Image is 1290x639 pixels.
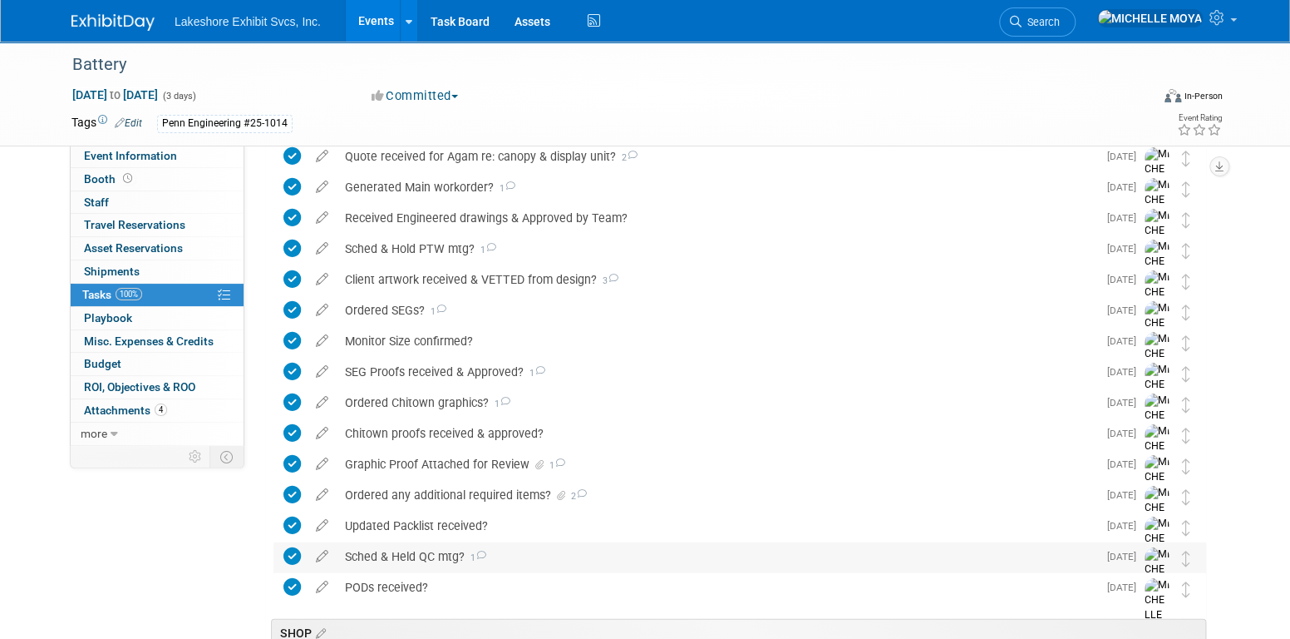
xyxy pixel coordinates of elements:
[181,446,210,468] td: Personalize Event Tab Strip
[71,14,155,31] img: ExhibitDay
[1145,240,1169,313] img: MICHELLE MOYA
[366,87,465,105] button: Committed
[66,50,1125,80] div: Battery
[337,327,1097,355] div: Monitor Size confirmed?
[337,512,1097,540] div: Updated Packlist received?
[337,419,1097,448] div: Chitown proofs received & approved?
[1107,274,1145,285] span: [DATE]
[308,303,337,318] a: edit
[308,149,337,164] a: edit
[337,573,1097,602] div: PODs received?
[81,427,107,440] span: more
[1107,181,1145,193] span: [DATE]
[84,311,132,324] span: Playbook
[161,91,196,102] span: (3 days)
[84,334,214,348] span: Misc. Expenses & Credits
[337,358,1097,386] div: SEG Proofs received & Approved?
[308,457,337,472] a: edit
[1182,397,1190,413] i: Move task
[1182,520,1190,536] i: Move task
[71,330,244,353] a: Misc. Expenses & Credits
[1107,551,1145,562] span: [DATE]
[337,142,1097,171] div: Quote received for Agam re: canopy & display unit?
[489,399,510,409] span: 1
[308,580,337,595] a: edit
[71,376,244,399] a: ROI, Objectives & ROO
[1182,489,1190,505] i: Move task
[547,460,565,471] span: 1
[71,423,244,445] a: more
[337,542,1097,571] div: Sched & Held QC mtg?
[1184,90,1223,102] div: In-Person
[120,172,135,185] span: Booth not reserved yet
[84,380,195,394] span: ROI, Objectives & ROO
[337,265,1097,294] div: Client artwork received & VETTED from design?
[71,145,244,167] a: Event Information
[71,191,244,214] a: Staff
[116,288,142,300] span: 100%
[1097,9,1203,27] img: MICHELLE MOYA
[107,88,123,102] span: to
[1182,274,1190,290] i: Move task
[71,260,244,283] a: Shipments
[337,235,1097,263] div: Sched & Hold PTW mtg?
[71,114,142,133] td: Tags
[71,353,244,375] a: Budget
[84,265,140,278] span: Shipments
[494,183,515,194] span: 1
[84,172,135,186] span: Booth
[1107,151,1145,162] span: [DATE]
[475,245,496,255] span: 1
[1145,517,1169,590] img: MICHELLE MOYA
[1145,455,1169,528] img: MICHELLE MOYA
[308,518,337,533] a: edit
[1107,335,1145,347] span: [DATE]
[308,211,337,225] a: edit
[84,404,167,417] span: Attachments
[1145,270,1169,344] img: MICHELLE MOYA
[569,491,587,502] span: 2
[1107,582,1145,593] span: [DATE]
[1164,89,1181,102] img: Format-Inperson.png
[1145,424,1169,498] img: MICHELLE MOYA
[1107,489,1145,501] span: [DATE]
[175,15,321,28] span: Lakeshore Exhibit Svcs, Inc.
[308,395,337,410] a: edit
[1182,582,1190,597] i: Move task
[84,218,185,231] span: Travel Reservations
[337,204,1097,232] div: Received Engineered drawings & Approved by Team?
[84,357,121,370] span: Budget
[1182,551,1190,567] i: Move task
[616,152,638,163] span: 2
[84,241,183,255] span: Asset Reservations
[1182,212,1190,228] i: Move task
[155,404,167,416] span: 4
[1107,458,1145,470] span: [DATE]
[71,284,244,306] a: Tasks100%
[1107,305,1145,316] span: [DATE]
[1145,332,1169,405] img: MICHELLE MOYA
[1145,394,1169,467] img: MICHELLE MOYA
[1182,181,1190,197] i: Move task
[1107,397,1145,409] span: [DATE]
[597,275,618,286] span: 3
[425,306,446,317] span: 1
[71,214,244,236] a: Travel Reservations
[71,168,244,191] a: Booth
[71,307,244,329] a: Playbook
[337,389,1097,417] div: Ordered Chitown graphics?
[1145,301,1169,374] img: MICHELLE MOYA
[1177,114,1222,122] div: Event Rating
[71,87,159,102] span: [DATE] [DATE]
[210,446,244,468] td: Toggle Event Tabs
[71,237,244,260] a: Asset Reservations
[337,173,1097,201] div: Generated Main workorder?
[1145,547,1169,621] img: MICHELLE MOYA
[1182,335,1190,351] i: Move task
[1145,486,1169,559] img: MICHELLE MOYA
[1182,458,1190,474] i: Move task
[308,488,337,503] a: edit
[999,7,1076,37] a: Search
[337,481,1097,509] div: Ordered any additional required items?
[308,180,337,195] a: edit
